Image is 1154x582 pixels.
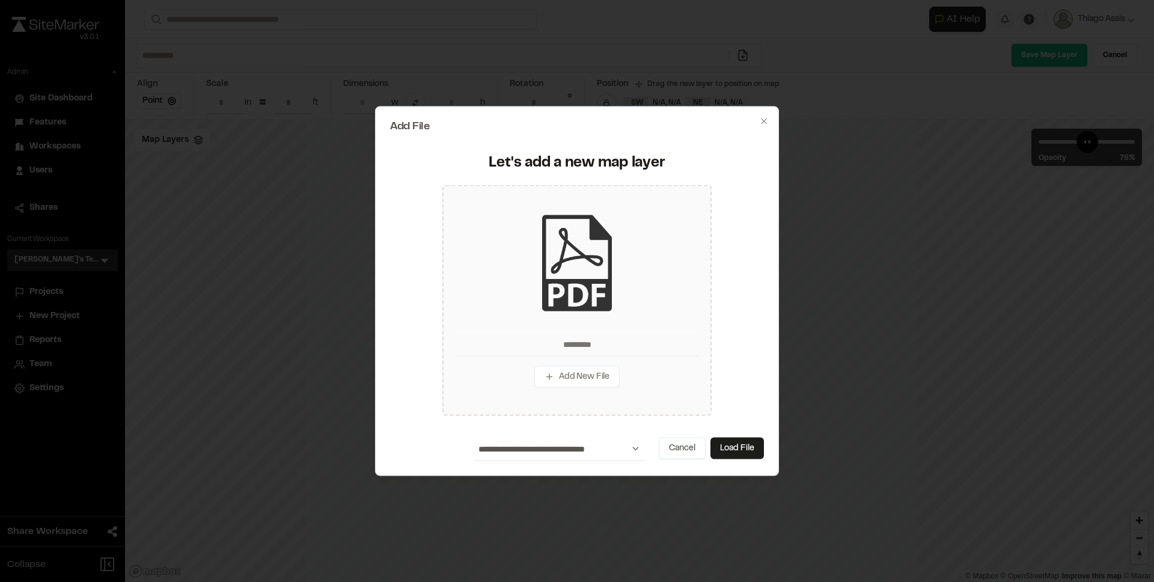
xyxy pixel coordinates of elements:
[529,215,625,311] img: pdf_black_icon.png
[659,437,706,459] button: Cancel
[390,121,764,132] h2: Add File
[442,185,712,415] div: Add New File
[710,437,764,459] button: Load File
[397,154,757,173] div: Let's add a new map layer
[534,366,620,388] button: Add New File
